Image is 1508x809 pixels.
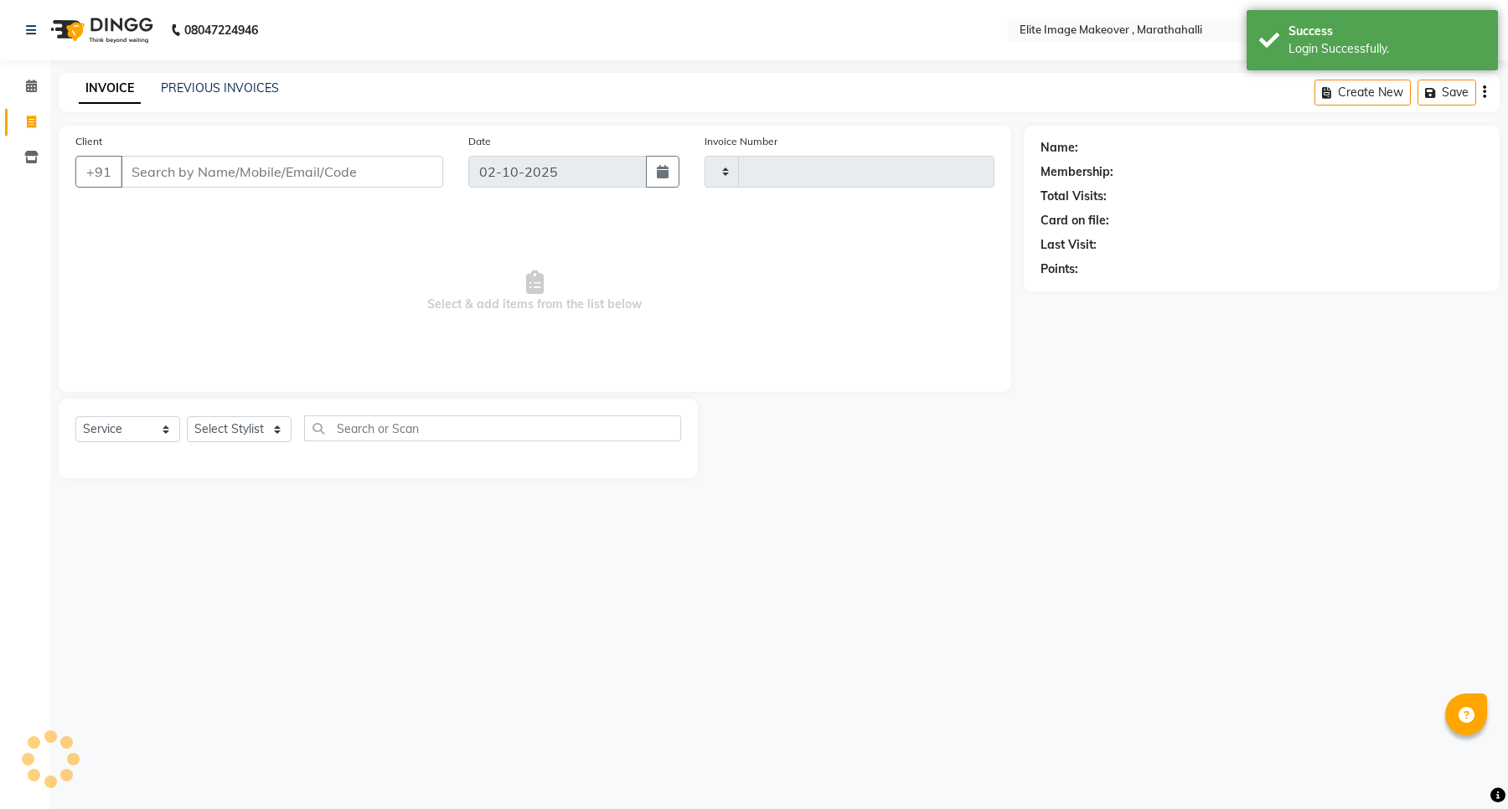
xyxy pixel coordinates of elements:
div: Name: [1041,139,1078,157]
div: Points: [1041,260,1078,278]
input: Search or Scan [304,415,681,441]
b: 08047224946 [184,7,258,54]
div: Membership: [1041,163,1113,181]
label: Client [75,134,102,149]
button: +91 [75,156,122,188]
a: PREVIOUS INVOICES [161,80,279,95]
button: Save [1418,80,1476,106]
img: logo [43,7,158,54]
div: Card on file: [1041,212,1109,229]
a: INVOICE [79,74,141,104]
div: Success [1289,23,1485,40]
span: Select & add items from the list below [75,208,994,375]
button: Create New [1314,80,1411,106]
label: Invoice Number [705,134,777,149]
div: Total Visits: [1041,188,1107,205]
div: Last Visit: [1041,236,1097,254]
div: Login Successfully. [1289,40,1485,58]
label: Date [468,134,491,149]
input: Search by Name/Mobile/Email/Code [121,156,443,188]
